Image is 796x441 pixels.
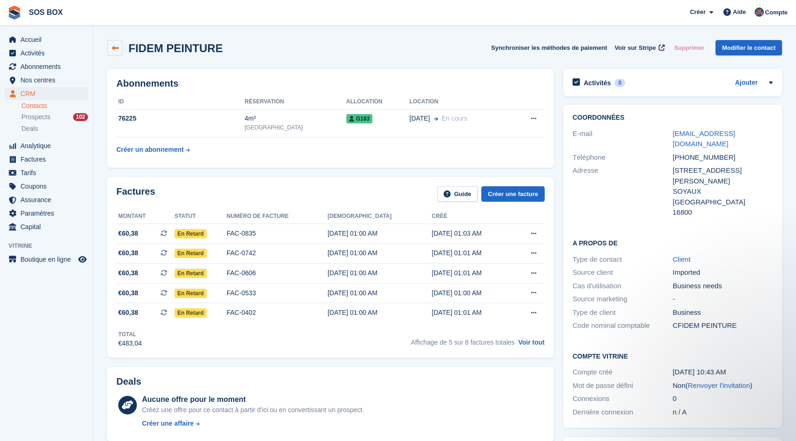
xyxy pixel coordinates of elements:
div: Cas d'utilisation [573,281,673,292]
a: Modifier le contact [715,40,782,55]
div: [DATE] 01:00 AM [432,288,513,298]
span: €60,38 [118,248,138,258]
span: CRM [20,87,76,100]
a: menu [5,220,88,233]
a: Deals [21,124,88,134]
div: SOYAUX [673,186,773,197]
span: Affichage de 5 sur 8 factures totales [411,339,514,346]
img: stora-icon-8386f47178a22dfd0bd8f6a31ec36ba5ce8667c1dd55bd0f319d3a0aa187defe.svg [7,6,21,20]
span: Factures [20,153,76,166]
div: Compte créé [573,367,673,378]
div: [DATE] 01:00 AM [328,268,432,278]
a: menu [5,139,88,152]
a: menu [5,33,88,46]
span: En retard [175,308,207,318]
div: FAC-0742 [227,248,328,258]
div: FAC-0606 [227,268,328,278]
span: €60,38 [118,308,138,318]
div: [DATE] 01:01 AM [432,268,513,278]
h2: FIDEM PEINTURE [128,42,223,54]
span: ( ) [686,381,753,389]
a: menu [5,74,88,87]
span: Nos centres [20,74,76,87]
h2: Factures [116,186,155,202]
div: [DATE] 01:00 AM [328,288,432,298]
div: CFIDEM PEINTURE [673,320,773,331]
div: 0 [614,79,625,87]
div: [DATE] 01:03 AM [432,229,513,238]
div: Source client [573,267,673,278]
span: En retard [175,249,207,258]
a: Client [673,255,690,263]
div: €483,04 [118,339,142,348]
div: Imported [673,267,773,278]
span: En cours [442,115,467,122]
h2: Deals [116,376,141,387]
div: 102 [73,113,88,121]
div: Type de contact [573,254,673,265]
div: [DATE] 10:43 AM [673,367,773,378]
th: Allocation [346,95,410,109]
a: Créer une affaire [142,419,364,428]
th: [DEMOGRAPHIC_DATA] [328,209,432,224]
div: Mot de passe défini [573,380,673,391]
button: Supprimer [670,40,708,55]
button: Synchroniser les méthodes de paiement [491,40,607,55]
div: Créer un abonnement [116,145,184,155]
div: [DATE] 01:00 AM [328,229,432,238]
a: Boutique d'aperçu [77,254,88,265]
h2: Activités [584,79,611,87]
a: Contacts [21,102,88,110]
span: [DATE] [410,114,430,123]
div: Connexions [573,394,673,404]
div: E-mail [573,129,673,149]
div: [DATE] 01:01 AM [432,248,513,258]
div: Business needs [673,281,773,292]
a: menu [5,253,88,266]
th: Créé [432,209,513,224]
span: Coupons [20,180,76,193]
div: Type de client [573,307,673,318]
th: ID [116,95,245,109]
div: [STREET_ADDRESS][PERSON_NAME] [673,165,773,186]
span: En retard [175,289,207,298]
span: Activités [20,47,76,60]
div: [PHONE_NUMBER] [673,152,773,163]
a: SOS BOX [25,5,67,20]
th: Numéro de facture [227,209,328,224]
th: Location [410,95,511,109]
img: ALEXANDRE SOUBIRA [755,7,764,17]
a: Renvoyer l'invitation [688,381,750,389]
span: G183 [346,114,372,123]
div: Aucune offre pour le moment [142,394,364,405]
div: [GEOGRAPHIC_DATA] [245,123,346,132]
div: - [673,294,773,305]
span: En retard [175,269,207,278]
div: Code nominal comptable [573,320,673,331]
div: [DATE] 01:00 AM [328,308,432,318]
a: menu [5,193,88,206]
div: 16800 [673,207,773,218]
th: Montant [116,209,175,224]
span: €60,38 [118,268,138,278]
div: Créer une affaire [142,419,194,428]
div: [GEOGRAPHIC_DATA] [673,197,773,208]
div: Dernière connexion [573,407,673,418]
div: 0 [673,394,773,404]
span: En retard [175,229,207,238]
h2: Coordonnées [573,114,773,122]
h2: Abonnements [116,78,545,89]
span: Prospects [21,113,50,122]
span: Deals [21,124,38,133]
a: Guide [437,186,478,202]
a: Créer un abonnement [116,141,190,158]
div: Téléphone [573,152,673,163]
a: Ajouter [735,78,758,88]
div: FAC-0835 [227,229,328,238]
h2: A propos de [573,238,773,247]
span: Voir sur Stripe [614,43,656,53]
th: Statut [175,209,227,224]
a: menu [5,207,88,220]
span: Analytique [20,139,76,152]
div: FAC-0402 [227,308,328,318]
